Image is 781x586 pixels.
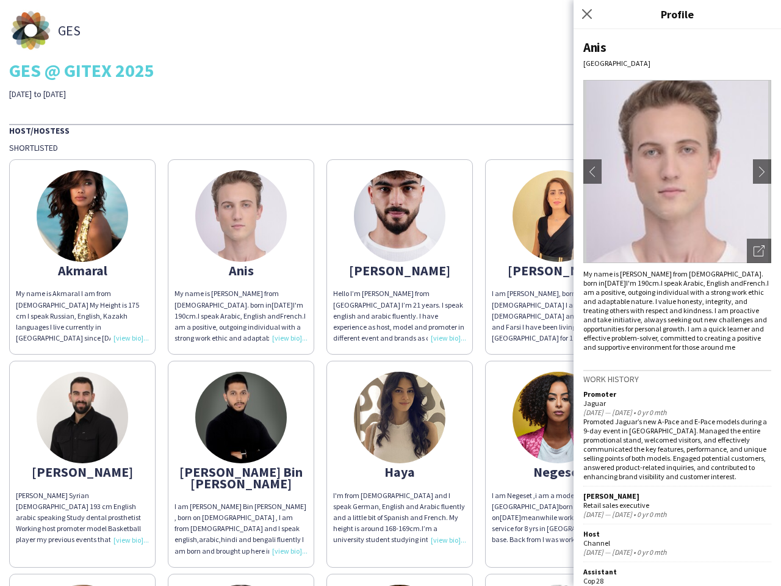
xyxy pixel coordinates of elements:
[198,311,280,320] span: I speak Arabic, English and
[747,239,771,263] div: Open photos pop-in
[9,9,52,52] img: thumb-439d1ca9-86e5-4916-8579-a07efcc873fd.jpg
[175,501,308,557] div: I am [PERSON_NAME] Bin [PERSON_NAME] , born on [DEMOGRAPHIC_DATA] , I am from [DEMOGRAPHIC_DATA] ...
[583,491,771,501] div: [PERSON_NAME]
[492,288,625,344] div: I am [PERSON_NAME], born on [DEMOGRAPHIC_DATA] I am [DEMOGRAPHIC_DATA] and I speak English and Fa...
[195,170,287,262] img: thumb-63ff74acda6c5.jpeg
[492,466,625,477] div: Negeset
[583,80,771,263] img: Crew avatar or photo
[280,311,302,320] span: French
[583,510,771,519] div: [DATE] — [DATE] • 0 yr 0 mth
[583,548,771,557] div: [DATE] — [DATE] • 0 yr 0 mth
[743,278,765,288] span: French
[513,372,604,463] img: thumb-1679642050641d4dc284058.jpeg
[333,288,466,344] div: Hello I’m [PERSON_NAME] from [GEOGRAPHIC_DATA] I’m 21 years. I speak english and arabic fluently....
[333,466,466,477] div: Haya
[16,466,149,477] div: [PERSON_NAME]
[492,265,625,276] div: [PERSON_NAME]
[583,389,771,399] div: Promoter
[574,6,781,22] h3: Profile
[9,61,772,79] div: GES @ GITEX 2025
[583,278,769,352] span: .I am a positive, outgoing individual with a strong work ethic and adaptable nature. I value hone...
[583,576,771,585] div: Cop 28
[583,529,771,538] div: Host
[16,265,149,276] div: Akmaral
[175,300,303,320] span: I'm 190cm.
[195,372,287,463] img: thumb-67755c6606872.jpeg
[9,124,772,136] div: Host/Hostess
[583,269,763,288] span: My name is [PERSON_NAME] from [DEMOGRAPHIC_DATA]. born in
[583,417,771,481] div: Promoted Jaguar’s new A-Pace and E-Pace models during a 9-day event in [GEOGRAPHIC_DATA]. Managed...
[492,513,624,566] span: meanwhile working in customer service for 8 yrs in [GEOGRAPHIC_DATA] base. Back from I was workin...
[37,372,128,463] img: thumb-68d51387403e7.jpeg
[272,300,293,309] span: [DATE]
[661,278,743,288] span: I speak Arabic, English and
[583,399,771,408] div: Jaguar
[354,170,445,262] img: thumb-6509c55700b7f.jpeg
[333,265,466,276] div: [PERSON_NAME]
[583,374,771,385] h3: Work history
[583,501,771,510] div: Retail sales executive
[16,490,149,546] div: [PERSON_NAME] Syrian [DEMOGRAPHIC_DATA] 193 cm English arabic speaking Study dental prosthetist W...
[626,278,661,288] span: I'm 190cm.
[583,39,771,56] div: Anis
[583,59,771,68] div: [GEOGRAPHIC_DATA]
[9,142,772,153] div: Shortlisted
[583,408,771,417] div: [DATE] — [DATE] • 0 yr 0 mth
[492,491,592,511] span: I am Negeset ,i am a model from [GEOGRAPHIC_DATA]
[605,278,626,288] span: [DATE]
[9,89,276,99] div: [DATE] to [DATE]
[175,466,308,488] div: [PERSON_NAME] Bin [PERSON_NAME]
[16,288,149,344] div: My name is Akmaral I am from [DEMOGRAPHIC_DATA] My Height is 175 cm I speak Russian, English, Kaz...
[37,170,128,262] img: thumb-5fa97999aec46.jpg
[500,513,521,522] span: [DATE]
[58,25,81,36] span: GES
[175,289,279,309] span: My name is [PERSON_NAME] from [DEMOGRAPHIC_DATA]. born in
[333,491,465,534] span: I'm from [DEMOGRAPHIC_DATA] and I speak German, English and Arabic fluently and a little bit of S...
[583,538,771,548] div: Channel
[354,372,445,463] img: thumb-62b088e68088a.jpeg
[175,265,308,276] div: Anis
[583,567,771,576] div: Assistant
[513,170,604,262] img: thumb-5f27f19c7f0d9.jpg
